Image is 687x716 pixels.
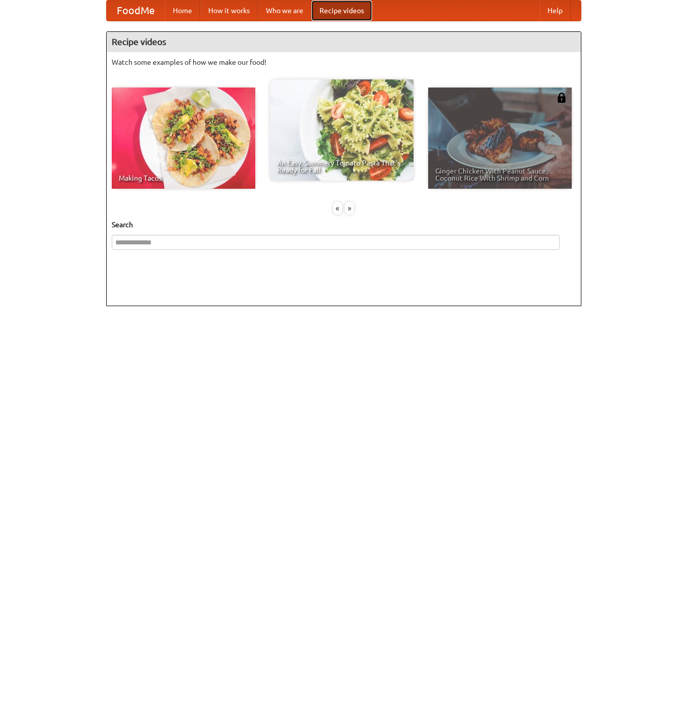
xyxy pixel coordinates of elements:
h5: Search [112,220,576,230]
p: Watch some examples of how we make our food! [112,57,576,67]
img: 483408.png [557,93,567,103]
div: » [345,202,354,215]
a: How it works [200,1,258,21]
span: An Easy, Summery Tomato Pasta That's Ready for Fall [277,159,406,174]
a: An Easy, Summery Tomato Pasta That's Ready for Fall [270,79,414,181]
h4: Recipe videos [107,32,581,52]
div: « [333,202,342,215]
a: Making Tacos [112,88,255,189]
a: Home [165,1,200,21]
a: Who we are [258,1,311,21]
a: Recipe videos [311,1,372,21]
a: FoodMe [107,1,165,21]
span: Making Tacos [119,175,248,182]
a: Help [539,1,571,21]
